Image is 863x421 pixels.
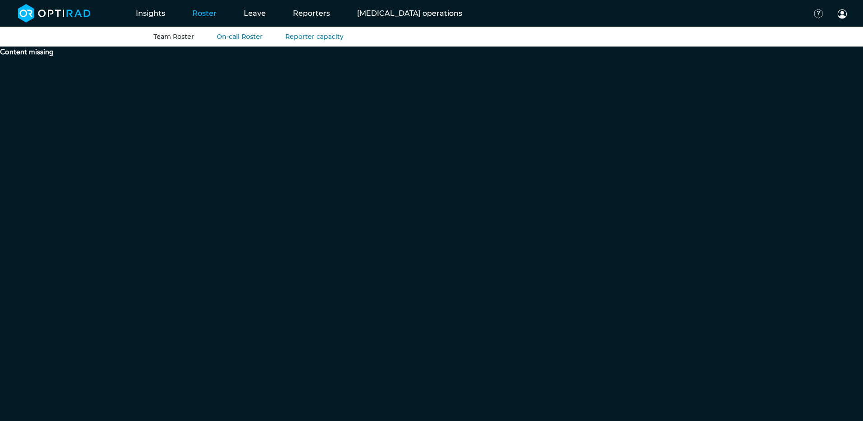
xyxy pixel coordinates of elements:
img: brand-opti-rad-logos-blue-and-white-d2f68631ba2948856bd03f2d395fb146ddc8fb01b4b6e9315ea85fa773367... [18,4,91,23]
a: On-call Roster [217,33,263,41]
a: Reporter capacity [285,33,343,41]
a: Team Roster [153,33,194,41]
